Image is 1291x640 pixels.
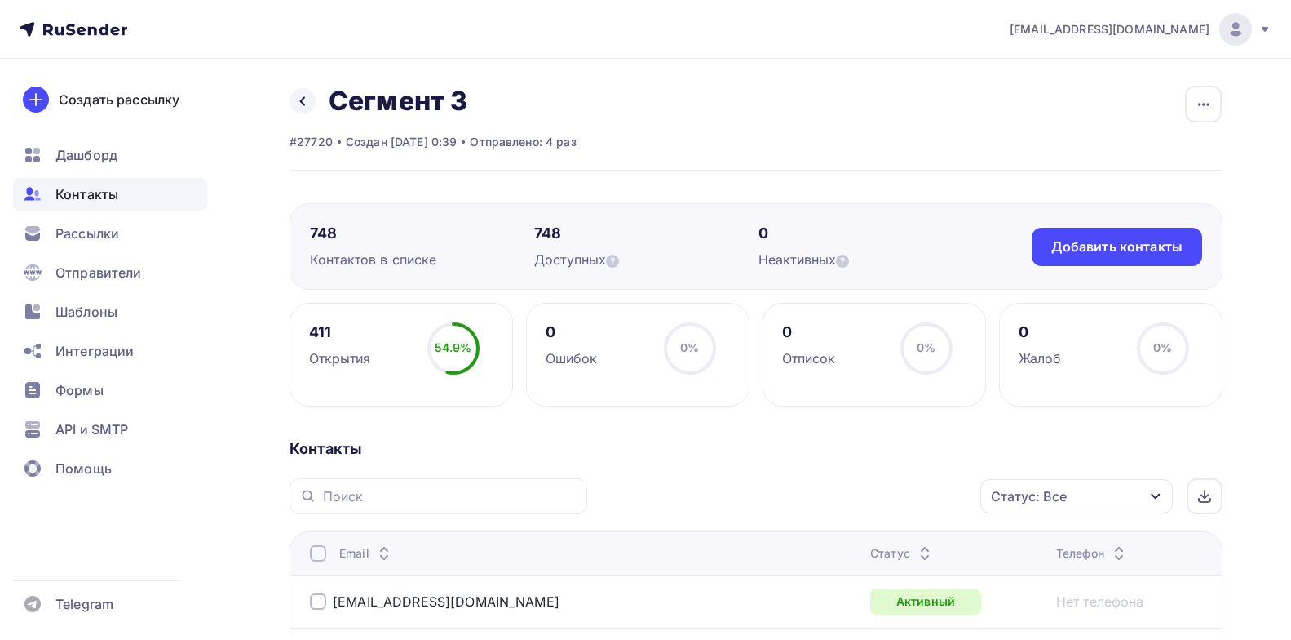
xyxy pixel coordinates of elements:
[55,459,112,478] span: Помощь
[309,349,371,368] div: Открытия
[55,145,117,165] span: Дашборд
[13,374,207,407] a: Формы
[13,178,207,211] a: Контакты
[470,134,576,150] div: Отправлено: 4 раз
[917,340,935,354] span: 0%
[55,184,118,204] span: Контакты
[782,322,836,342] div: 0
[55,263,142,282] span: Отправители
[680,340,699,354] span: 0%
[435,340,472,354] span: 54.9%
[339,545,394,562] div: Email
[310,224,534,243] div: 748
[346,134,458,150] div: Создан [DATE] 0:39
[13,296,207,328] a: Шаблоны
[546,322,598,342] div: 0
[1051,238,1183,256] div: Добавить контакты
[1019,349,1062,368] div: Жалоб
[782,349,836,368] div: Отписок
[1056,592,1144,611] a: Нет телефона
[758,224,983,243] div: 0
[1010,13,1271,46] a: [EMAIL_ADDRESS][DOMAIN_NAME]
[1010,21,1209,38] span: [EMAIL_ADDRESS][DOMAIN_NAME]
[1056,545,1129,562] div: Телефон
[59,90,179,109] div: Создать рассылку
[310,250,534,269] div: Контактов в списке
[55,380,104,400] span: Формы
[290,439,1222,459] div: Контакты
[55,302,117,322] span: Шаблоны
[55,341,134,361] span: Интеграции
[333,593,559,610] a: [EMAIL_ADDRESS][DOMAIN_NAME]
[323,487,577,505] input: Поиск
[1153,340,1172,354] span: 0%
[1019,322,1062,342] div: 0
[329,85,467,118] h2: Сегмент 3
[758,250,983,269] div: Неактивных
[309,322,371,342] div: 411
[534,224,758,243] div: 748
[13,256,207,289] a: Отправители
[13,217,207,250] a: Рассылки
[534,250,758,269] div: Доступных
[979,478,1174,514] button: Статус: Все
[870,545,935,562] div: Статус
[55,594,113,614] span: Telegram
[290,134,333,150] div: #27720
[55,224,119,243] span: Рассылки
[55,420,128,439] span: API и SMTP
[870,589,981,615] div: Активный
[13,139,207,171] a: Дашборд
[991,487,1067,506] div: Статус: Все
[546,349,598,368] div: Ошибок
